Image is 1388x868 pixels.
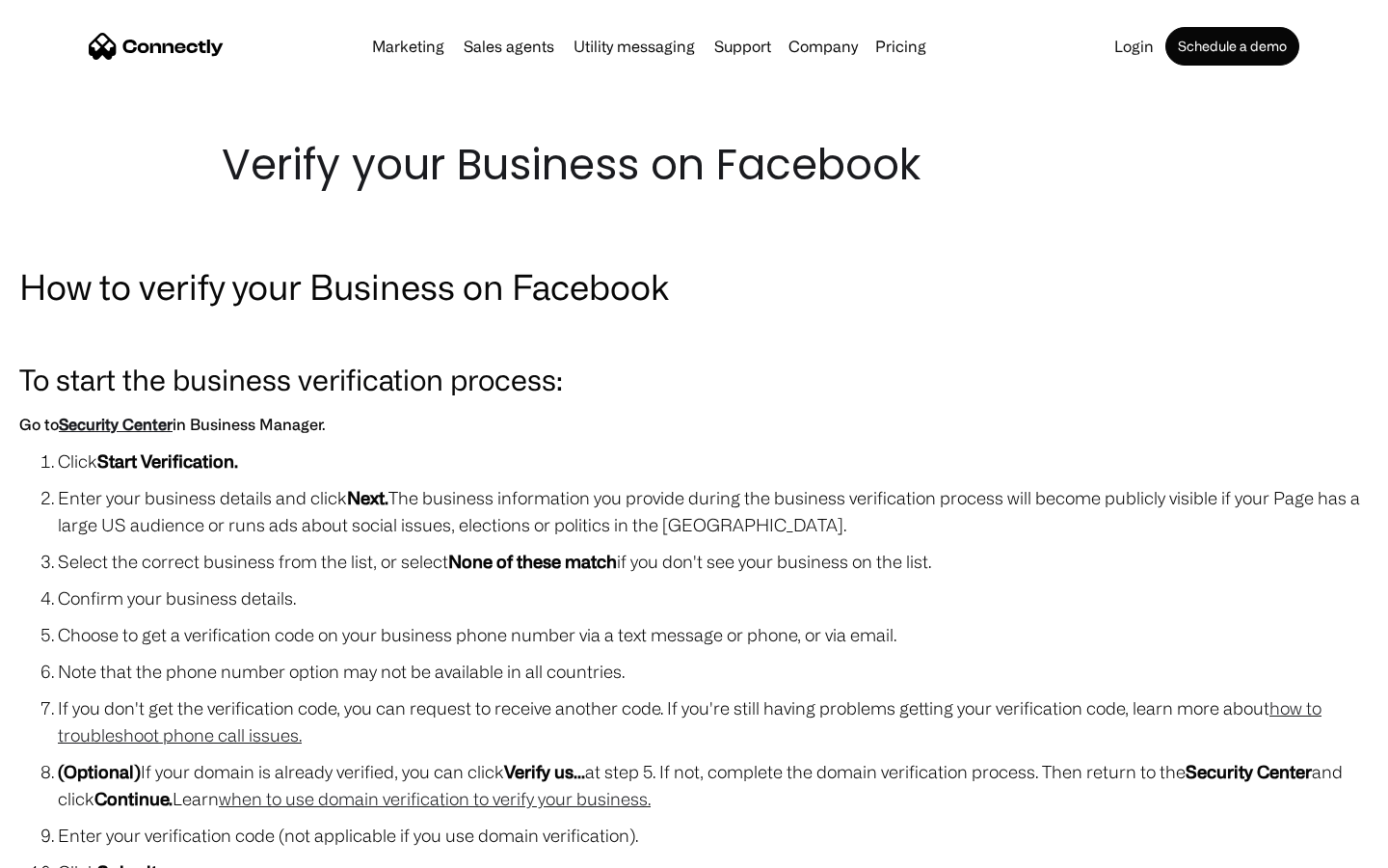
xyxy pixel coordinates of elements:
strong: Verify us... [504,762,585,781]
h1: Verify your Business on Facebook [222,135,1166,195]
li: Enter your verification code (not applicable if you use domain verification). [58,822,1369,849]
strong: None of these match [448,552,617,571]
a: Schedule a demo [1165,27,1299,66]
a: Sales agents [456,39,562,54]
li: Confirm your business details. [58,584,1369,611]
p: ‍ [19,320,1369,347]
li: If you don't get the verification code, you can request to receive another code. If you're still ... [58,694,1369,748]
a: Security Center [59,416,173,433]
div: Company [788,33,858,60]
a: Support [707,39,779,54]
a: Pricing [867,39,934,54]
a: when to use domain verification to verify your business. [219,789,651,808]
h3: To start the business verification process: [19,357,1369,401]
h2: How to verify your Business on Facebook [19,262,1369,311]
a: Marketing [364,39,452,54]
li: Select the correct business from the list, or select if you don't see your business on the list. [58,548,1369,575]
a: home [89,32,224,61]
li: If your domain is already verified, you can click at step 5. If not, complete the domain verifica... [58,758,1369,812]
li: Enter your business details and click The business information you provide during the business ve... [58,484,1369,538]
h6: Go to in Business Manager. [19,411,1369,438]
strong: Start Verification. [97,451,238,471]
ul: Language list [39,834,116,861]
li: Click [58,448,1369,475]
strong: Continue. [94,789,173,808]
div: Company [783,33,864,60]
li: Choose to get a verification code on your business phone number via a text message or phone, or v... [58,621,1369,648]
li: Note that the phone number option may not be available in all countries. [58,658,1369,685]
strong: (Optional) [58,762,141,781]
strong: Next. [347,488,388,507]
a: Login [1107,39,1161,54]
aside: Language selected: English [19,834,116,861]
strong: Security Center [1186,762,1312,781]
a: Utility messaging [566,39,703,54]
